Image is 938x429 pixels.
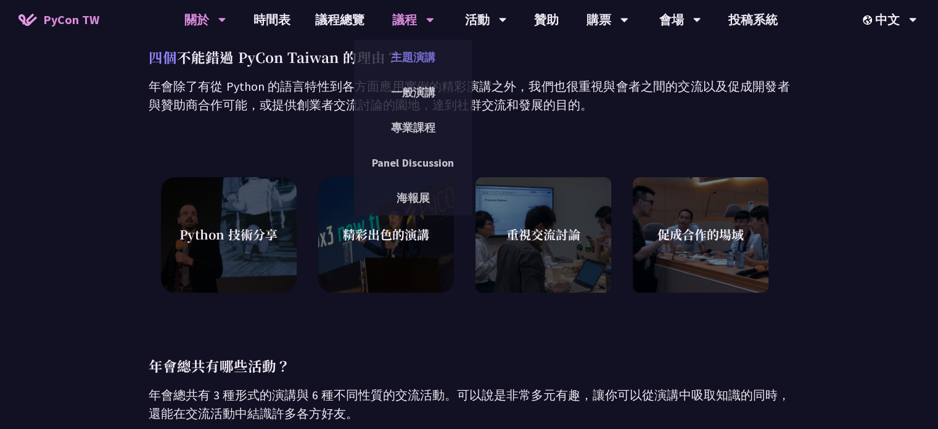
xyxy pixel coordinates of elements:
[19,14,37,26] img: Home icon of PyCon TW 2025
[354,183,472,212] a: 海報展
[863,15,875,25] img: Locale Icon
[343,225,429,244] span: 精彩出色的演講
[506,225,580,244] span: 重視交流討論
[179,225,278,244] span: Python 技術分享
[6,4,112,35] a: PyCon TW
[43,10,99,29] span: PyCon TW
[354,43,472,72] a: 主題演講
[657,225,744,244] span: 促成合作的場域
[149,46,790,68] p: 不能錯過 PyCon Taiwan 的理由？
[354,148,472,177] a: Panel Discussion
[354,113,472,142] a: 專業課程
[149,355,790,377] p: 年會總共有哪些活動？
[149,386,790,423] p: 年會總共有 3 種形式的演講與 6 種不同性質的交流活動。可以說是非常多元有趣，讓你可以從演講中吸取知識的同時，還能在交流活動中結識許多各方好友。
[149,77,790,114] p: 年會除了有從 Python 的語言特性到各方面應用實例的精彩演講之外，我們也很重視與會者之間的交流以及促成開發者與贊助商合作可能，或提供創業者交流討論的園地，達到社群交流和發展的目的。
[149,47,177,67] span: 四個
[354,78,472,107] a: 一般演講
